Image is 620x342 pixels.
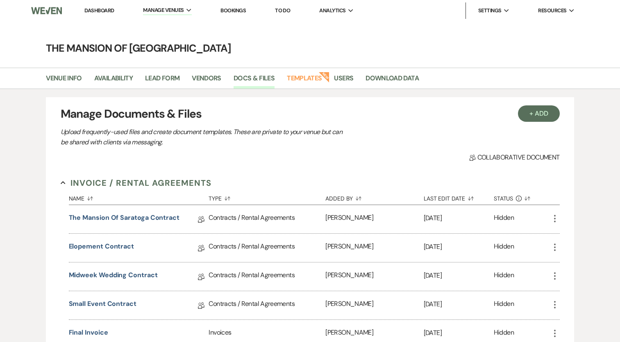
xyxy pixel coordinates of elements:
a: Availability [94,73,133,89]
a: Vendors [192,73,221,89]
a: Bookings [220,7,246,14]
button: Status [494,189,550,205]
div: Hidden [494,299,514,312]
button: Invoice / Rental Agreements [61,177,212,189]
strong: New [319,71,330,82]
button: Type [209,189,325,205]
a: Venue Info [46,73,82,89]
div: Hidden [494,328,514,339]
div: Contracts / Rental Agreements [209,234,325,262]
div: [PERSON_NAME] [325,262,423,291]
div: Hidden [494,270,514,283]
a: Midweek Wedding Contract [69,270,158,283]
a: The Mansion of Saratoga Contract [69,213,179,226]
a: To Do [275,7,290,14]
div: Contracts / Rental Agreements [209,205,325,233]
a: Users [334,73,353,89]
span: Resources [538,7,566,15]
a: Download Data [366,73,419,89]
div: [PERSON_NAME] [325,234,423,262]
p: Upload frequently-used files and create document templates. These are private to your venue but c... [61,127,347,148]
div: [PERSON_NAME] [325,205,423,233]
button: Added By [325,189,423,205]
a: Dashboard [84,7,114,14]
div: [PERSON_NAME] [325,291,423,319]
div: Hidden [494,242,514,254]
a: Templates [287,73,322,89]
span: Collaborative document [469,153,559,162]
button: Final Invoice [69,328,108,337]
p: [DATE] [424,213,494,223]
div: Contracts / Rental Agreements [209,291,325,319]
a: Docs & Files [234,73,275,89]
span: Settings [478,7,502,15]
div: Contracts / Rental Agreements [209,262,325,291]
p: [DATE] [424,328,494,338]
button: Last Edit Date [424,189,494,205]
button: Name [69,189,209,205]
p: [DATE] [424,270,494,281]
a: Lead Form [145,73,179,89]
h3: Manage Documents & Files [61,105,560,123]
span: Status [494,196,513,201]
a: Elopement Contract [69,242,134,254]
span: Manage Venues [143,6,184,14]
span: Analytics [319,7,345,15]
button: + Add [518,105,560,122]
p: [DATE] [424,299,494,310]
img: Weven Logo [31,2,62,19]
h4: The Mansion of [GEOGRAPHIC_DATA] [15,41,605,55]
div: Hidden [494,213,514,226]
a: Small Event Contract [69,299,136,312]
p: [DATE] [424,242,494,252]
